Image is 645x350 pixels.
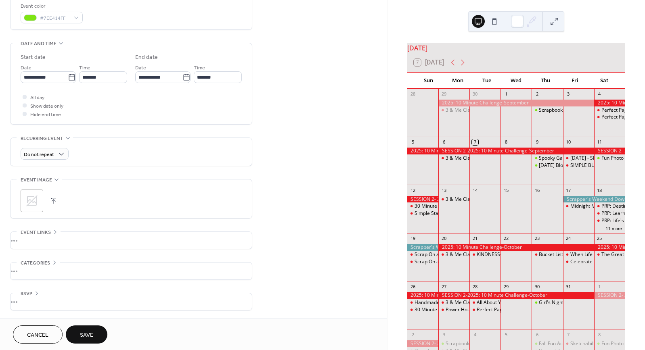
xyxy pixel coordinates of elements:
[410,139,416,145] div: 5
[539,162,584,169] div: [DATE] Blocks Class
[594,292,625,299] div: SESSION 2- 2025: 10 Minute Challenge-October
[565,331,572,337] div: 7
[415,203,458,210] div: 30 Minute Sessions
[438,251,469,258] div: 3 & Me Class Club
[534,283,540,290] div: 30
[570,258,615,265] div: Celebrate Life Class
[560,73,590,89] div: Fri
[415,299,477,306] div: Handmade Christmas Class
[446,299,486,306] div: 3 & Me Class Club
[532,107,563,114] div: Scrapbooking 101
[21,40,57,48] span: Date and time
[438,100,594,106] div: 2025: 10 Minute Challenge-September
[565,91,572,97] div: 3
[597,235,603,242] div: 25
[410,235,416,242] div: 19
[446,340,479,347] div: Scrapbook 101
[594,114,625,121] div: Perfect Pages RE-Imagined Class 2
[438,340,469,347] div: Scrapbook 101
[415,251,511,258] div: Scrap On a Dime: PUMPKIN SPICE EDITION
[407,299,438,306] div: Handmade Christmas Class
[563,251,594,258] div: When Life Goes Wrong Class
[597,91,603,97] div: 4
[441,187,447,193] div: 13
[21,53,46,62] div: Start date
[135,53,158,62] div: End date
[594,210,625,217] div: PRP: Learning In Life
[27,331,48,340] span: Cancel
[407,210,438,217] div: Simple Starters 101
[21,259,50,267] span: Categories
[594,155,625,162] div: Fun Photo Sessions
[594,203,625,210] div: PRP: Destination Fun
[446,306,518,313] div: Power Hour PLUS Class: Fall Fun
[21,176,52,184] span: Event image
[446,196,486,203] div: 3 & Me Class Club
[438,107,469,114] div: 3 & Me Class Club
[24,150,54,159] span: Do not repeat
[438,306,469,313] div: Power Hour PLUS Class: Fall Fun
[135,64,146,72] span: Date
[472,91,478,97] div: 30
[603,225,625,231] button: 11 more
[563,196,625,203] div: Scrapper's Weekend Down South-Waco, TX
[594,251,625,258] div: The Great American Scrapbook Challenge
[565,187,572,193] div: 17
[10,293,252,310] div: •••
[30,110,61,119] span: Hide end time
[407,306,438,313] div: 30 Minute Sessions
[503,187,509,193] div: 15
[597,331,603,337] div: 8
[563,340,594,347] div: Sketchabilities CROP Event
[446,251,486,258] div: 3 & Me Class Club
[597,187,603,193] div: 18
[570,340,630,347] div: Sketchabilities CROP Event
[565,235,572,242] div: 24
[472,283,478,290] div: 28
[539,107,579,114] div: Scrapbooking 101
[469,299,501,306] div: All About You Class
[594,107,625,114] div: Perfect Pages RE-Imagined Class 1
[21,64,31,72] span: Date
[21,190,43,212] div: ;
[594,244,625,251] div: 2025: 10 Minute Challenge-October
[441,283,447,290] div: 27
[477,306,555,313] div: Perfect Pages RE-Imagined Class 4
[539,251,599,258] div: Bucket List Moments Class
[407,251,438,258] div: Scrap On a Dime: PUMPKIN SPICE EDITION
[502,73,531,89] div: Wed
[410,331,416,337] div: 2
[594,148,625,154] div: SESSION 2- 2025: 10 Minute Challenge-September
[472,331,478,337] div: 4
[438,292,594,299] div: SESSION 2-2025: 10 Minute Challenge-October
[441,91,447,97] div: 29
[589,73,619,89] div: Sat
[21,134,63,143] span: Recurring event
[570,155,640,162] div: [DATE] - SIMPLE 6 PACK CLASS
[534,91,540,97] div: 2
[503,331,509,337] div: 5
[438,299,469,306] div: 3 & Me Class Club
[410,187,416,193] div: 12
[13,325,63,344] button: Cancel
[194,64,205,72] span: Time
[438,244,594,251] div: 2025: 10 Minute Challenge-October
[21,290,32,298] span: RSVP
[534,331,540,337] div: 6
[532,155,563,162] div: Spooky Garland Class
[503,235,509,242] div: 22
[594,100,625,106] div: 2025: 10 Minute Challenge-September
[565,139,572,145] div: 10
[472,187,478,193] div: 14
[407,244,438,251] div: Scrapper's Weekend Down South-Waco, TX
[570,203,612,210] div: Midnight Madness
[539,340,592,347] div: Fall Fun Accordion Book
[66,325,107,344] button: Save
[21,228,51,237] span: Event links
[10,262,252,279] div: •••
[534,187,540,193] div: 16
[469,306,501,313] div: Perfect Pages RE-Imagined Class 4
[531,73,560,89] div: Thu
[438,196,469,203] div: 3 & Me Class Club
